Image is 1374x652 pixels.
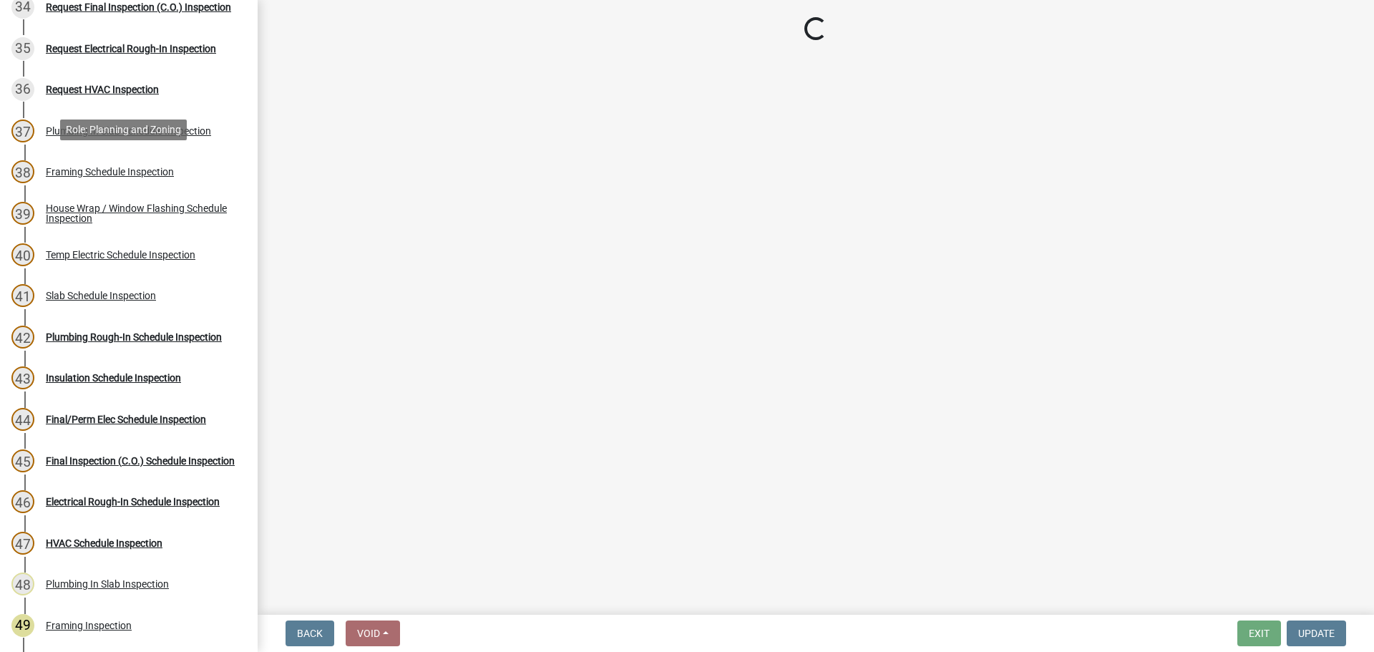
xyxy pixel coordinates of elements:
[11,449,34,472] div: 45
[46,203,235,223] div: House Wrap / Window Flashing Schedule Inspection
[11,573,34,595] div: 48
[46,332,222,342] div: Plumbing Rough-In Schedule Inspection
[60,120,187,140] div: Role: Planning and Zoning
[346,621,400,646] button: Void
[11,120,34,142] div: 37
[46,373,181,383] div: Insulation Schedule Inspection
[46,250,195,260] div: Temp Electric Schedule Inspection
[46,291,156,301] div: Slab Schedule Inspection
[46,126,211,136] div: Plumbing In Slab Schedule Inspection
[1237,621,1281,646] button: Exit
[46,44,216,54] div: Request Electrical Rough-In Inspection
[11,326,34,349] div: 42
[11,160,34,183] div: 38
[11,202,34,225] div: 39
[1287,621,1346,646] button: Update
[46,497,220,507] div: Electrical Rough-In Schedule Inspection
[46,2,231,12] div: Request Final Inspection (C.O.) Inspection
[46,456,235,466] div: Final Inspection (C.O.) Schedule Inspection
[46,621,132,631] div: Framing Inspection
[11,243,34,266] div: 40
[11,614,34,637] div: 49
[1298,628,1335,639] span: Update
[11,37,34,60] div: 35
[11,366,34,389] div: 43
[46,579,169,589] div: Plumbing In Slab Inspection
[11,532,34,555] div: 47
[11,490,34,513] div: 46
[46,414,206,424] div: Final/Perm Elec Schedule Inspection
[46,167,174,177] div: Framing Schedule Inspection
[11,284,34,307] div: 41
[11,408,34,431] div: 44
[46,538,162,548] div: HVAC Schedule Inspection
[357,628,380,639] span: Void
[286,621,334,646] button: Back
[46,84,159,94] div: Request HVAC Inspection
[297,628,323,639] span: Back
[11,78,34,101] div: 36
